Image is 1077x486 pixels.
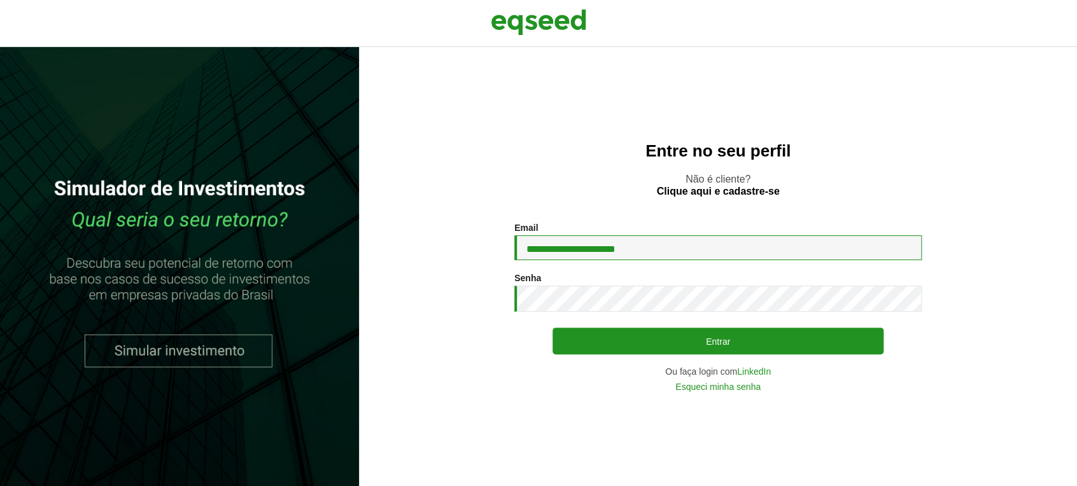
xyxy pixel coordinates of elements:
img: EqSeed Logo [491,6,586,38]
button: Entrar [553,328,883,354]
div: Ou faça login com [514,367,922,376]
h2: Entre no seu perfil [384,142,1052,160]
label: Senha [514,274,541,282]
a: Clique aqui e cadastre-se [657,186,780,197]
p: Não é cliente? [384,173,1052,197]
a: LinkedIn [737,367,771,376]
label: Email [514,223,538,232]
a: Esqueci minha senha [675,382,761,391]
